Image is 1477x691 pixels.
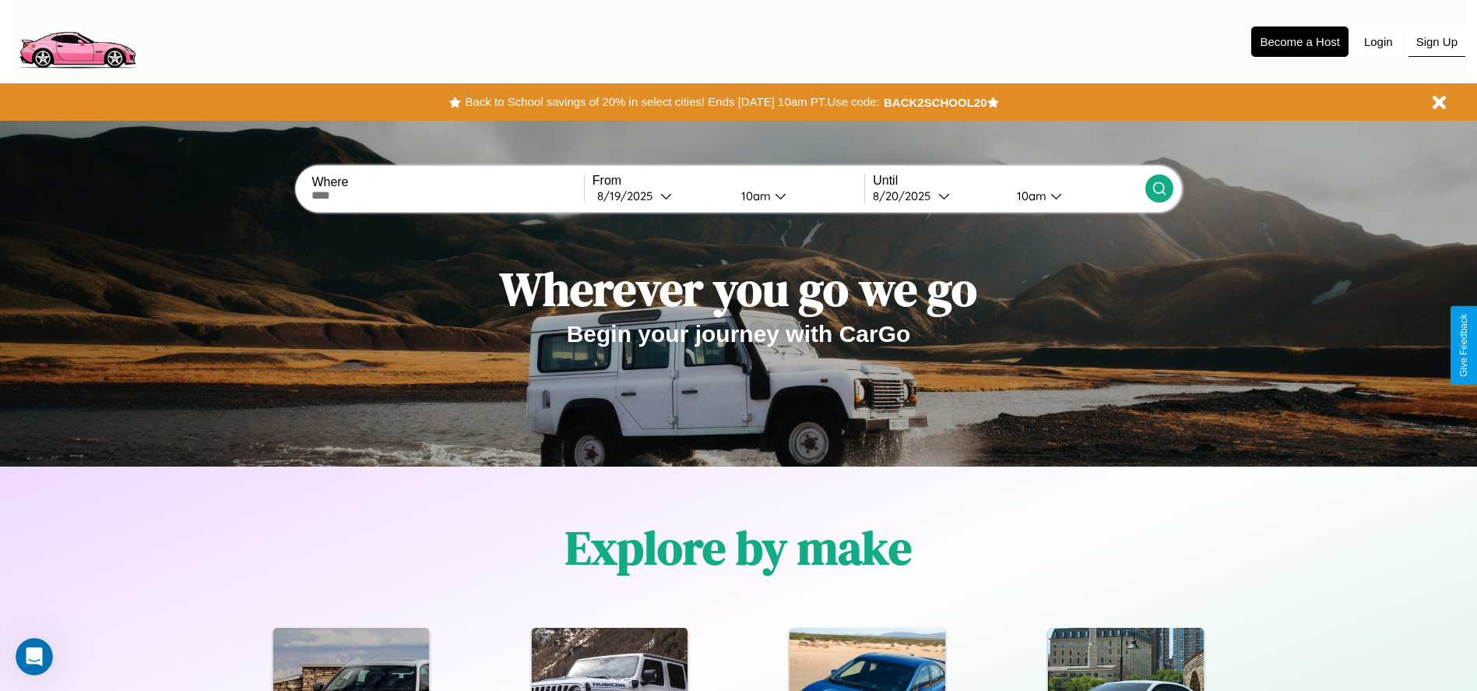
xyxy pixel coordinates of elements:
iframe: Intercom live chat [16,638,53,675]
button: Become a Host [1251,26,1349,57]
button: 10am [1004,188,1145,204]
button: Login [1356,27,1401,56]
div: 8 / 20 / 2025 [873,189,938,203]
button: Sign Up [1408,27,1465,57]
button: Back to School savings of 20% in select cities! Ends [DATE] 10am PT.Use code: [461,91,883,113]
div: 10am [1009,189,1050,203]
b: BACK2SCHOOL20 [884,96,987,109]
label: Where [311,175,583,189]
button: 8/19/2025 [593,188,729,204]
div: Give Feedback [1458,314,1469,377]
img: logo [12,8,142,72]
label: From [593,174,864,188]
div: 8 / 19 / 2025 [597,189,660,203]
h1: Explore by make [565,516,912,580]
div: 10am [733,189,775,203]
button: 10am [729,188,865,204]
label: Until [873,174,1145,188]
